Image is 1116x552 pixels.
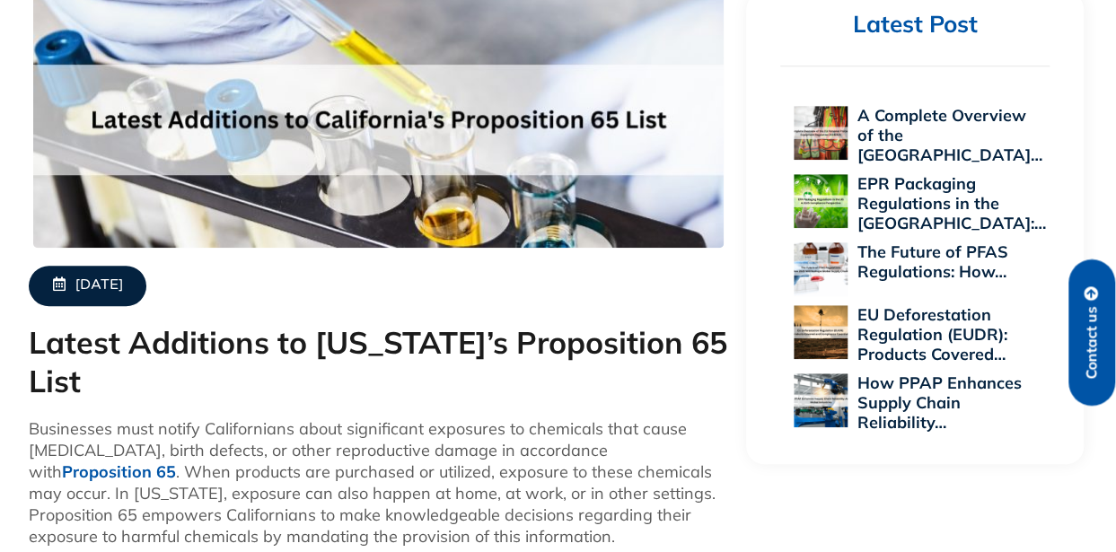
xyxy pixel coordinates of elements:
img: A Complete Overview of the EU Personal Protective Equipment Regulation 2016/425 [794,106,848,160]
h1: Latest Additions to [US_STATE]’s Proposition 65 List [29,324,729,400]
img: EU Deforestation Regulation (EUDR): Products Covered and Compliance Essentials [794,305,848,359]
a: A Complete Overview of the [GEOGRAPHIC_DATA]… [857,105,1041,165]
img: EPR Packaging Regulations in the US: A 2025 Compliance Perspective [794,174,848,228]
a: [DATE] [29,266,146,306]
a: EPR Packaging Regulations in the [GEOGRAPHIC_DATA]:… [857,173,1045,233]
h2: Latest Post [780,10,1050,39]
span: [DATE] [75,276,123,295]
img: How PPAP Enhances Supply Chain Reliability Across Global Industries [794,373,848,427]
img: The Future of PFAS Regulations: How 2025 Will Reshape Global Supply Chains [794,242,848,296]
a: Proposition 65 [62,461,176,482]
p: Businesses must notify Californians about significant exposures to chemicals that cause [MEDICAL_... [29,418,729,548]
